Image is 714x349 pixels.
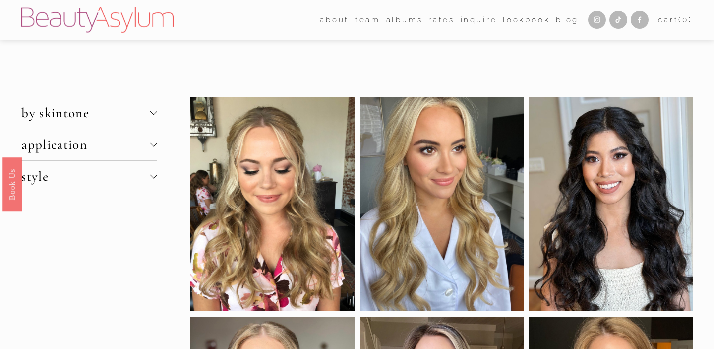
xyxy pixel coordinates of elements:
[682,15,689,24] span: 0
[386,12,423,28] a: albums
[556,12,579,28] a: Blog
[355,13,380,27] span: team
[21,161,157,192] button: style
[588,11,606,29] a: Instagram
[21,105,150,121] span: by skintone
[21,137,150,153] span: application
[21,7,174,33] img: Beauty Asylum | Bridal Hair &amp; Makeup Charlotte &amp; Atlanta
[21,97,157,129] button: by skintone
[355,12,380,28] a: folder dropdown
[320,12,349,28] a: folder dropdown
[2,157,22,211] a: Book Us
[428,12,455,28] a: Rates
[320,13,349,27] span: about
[461,12,497,28] a: Inquire
[503,12,550,28] a: Lookbook
[658,13,693,27] a: 0 items in cart
[609,11,627,29] a: TikTok
[678,15,692,24] span: ( )
[21,168,150,185] span: style
[631,11,649,29] a: Facebook
[21,129,157,160] button: application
